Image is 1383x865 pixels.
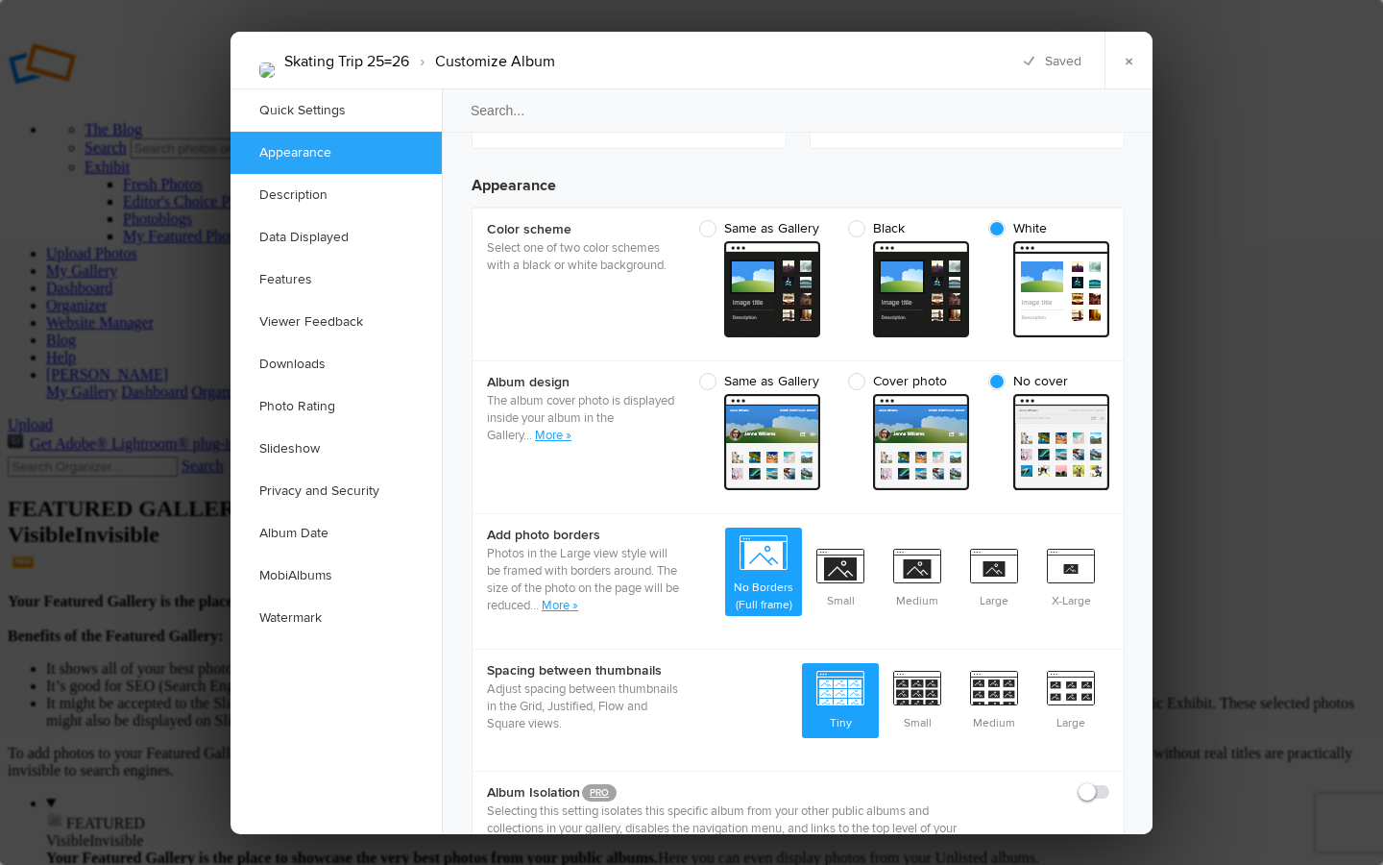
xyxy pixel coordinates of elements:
[230,385,442,428] a: Photo Rating
[284,45,409,78] li: Skating Trip 25=26
[487,373,679,392] b: Album design
[988,373,1100,390] span: No cover
[230,259,442,301] a: Features
[259,62,275,78] img: IMG_3142.jpg
[802,541,879,612] span: Small
[879,541,956,612] span: Medium
[230,216,442,259] a: Data Displayed
[582,784,617,802] a: PRO
[487,680,679,732] p: Adjust spacing between thumbnails in the Grid, Justified, Flow and Square views.
[487,220,679,239] b: Color scheme
[1013,394,1109,490] span: cover Custom - light
[230,428,442,470] a: Slideshow
[487,392,679,444] p: The album cover photo is displayed inside your album in the Gallery.
[230,301,442,343] a: Viewer Feedback
[230,343,442,385] a: Downloads
[487,545,679,614] p: Photos in the Large view style will be framed with borders around. The size of the photo on the p...
[409,45,555,78] li: Customize Album
[472,159,1125,197] h3: Appearance
[487,526,679,545] b: Add photo borders
[230,555,442,597] a: MobiAlbums
[230,89,442,132] a: Quick Settings
[487,803,984,854] p: Selecting this setting isolates this specific album from your other public albums and collections...
[879,663,956,734] span: Small
[699,373,819,390] span: Same as Gallery
[230,470,442,512] a: Privacy and Security
[988,220,1100,237] span: White
[725,528,802,616] span: No Borders (Full frame)
[956,541,1032,612] span: Large
[230,174,442,216] a: Description
[1032,541,1109,612] span: X-Large
[542,598,578,613] a: More »
[848,373,959,390] span: Cover photo
[441,88,1155,133] input: Search...
[526,428,535,443] span: ..
[873,394,969,490] span: cover Custom - light
[230,597,442,639] a: Watermark
[535,428,571,443] a: More »
[1032,663,1109,734] span: Large
[487,239,679,274] p: Select one of two color schemes with a black or white background.
[487,661,679,680] b: Spacing between thumbnails
[530,598,542,613] span: ...
[724,394,820,490] span: cover Custom - light
[848,220,959,237] span: Black
[230,512,442,555] a: Album Date
[699,220,819,237] span: Same as Gallery
[230,132,442,174] a: Appearance
[956,663,1032,734] span: Medium
[487,783,984,803] b: Album Isolation
[1104,32,1152,89] a: ×
[802,663,879,734] span: Tiny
